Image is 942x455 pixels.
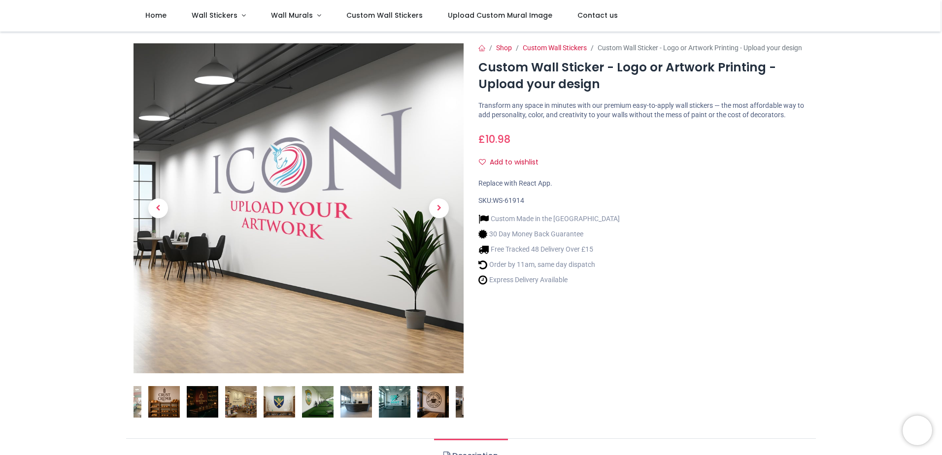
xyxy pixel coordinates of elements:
[264,386,295,418] img: Custom Wall Sticker - Logo or Artwork Printing - Upload your design
[379,386,410,418] img: Custom Wall Sticker - Logo or Artwork Printing - Upload your design
[340,386,372,418] img: Custom Wall Sticker - Logo or Artwork Printing - Upload your design
[134,43,464,373] img: Custom Wall Sticker - Logo or Artwork Printing - Upload your design
[478,196,808,206] div: SKU:
[478,154,547,171] button: Add to wishlistAdd to wishlist
[479,159,486,165] i: Add to wishlist
[903,416,932,445] iframe: Brevo live chat
[148,386,180,418] img: Custom Wall Sticker - Logo or Artwork Printing - Upload your design
[448,10,552,20] span: Upload Custom Mural Image
[478,101,808,120] p: Transform any space in minutes with our premium easy-to-apply wall stickers — the most affordable...
[414,93,464,324] a: Next
[302,386,334,418] img: Custom Wall Sticker - Logo or Artwork Printing - Upload your design
[225,386,257,418] img: Custom Wall Sticker - Logo or Artwork Printing - Upload your design
[346,10,423,20] span: Custom Wall Stickers
[577,10,618,20] span: Contact us
[187,386,218,418] img: Custom Wall Sticker - Logo or Artwork Printing - Upload your design
[478,260,620,270] li: Order by 11am, same day dispatch
[478,244,620,255] li: Free Tracked 48 Delivery Over £15
[478,179,808,189] div: Replace with React App.
[478,214,620,224] li: Custom Made in the [GEOGRAPHIC_DATA]
[485,132,510,146] span: 10.98
[493,196,524,204] span: WS-61914
[478,132,510,146] span: £
[456,386,487,418] img: Custom Wall Sticker - Logo or Artwork Printing - Upload your design
[134,93,183,324] a: Previous
[429,198,449,218] span: Next
[478,59,808,93] h1: Custom Wall Sticker - Logo or Artwork Printing - Upload your design
[496,44,512,52] a: Shop
[145,10,167,20] span: Home
[598,44,802,52] span: Custom Wall Sticker - Logo or Artwork Printing - Upload your design
[523,44,587,52] a: Custom Wall Stickers
[192,10,237,20] span: Wall Stickers
[478,275,620,285] li: Express Delivery Available
[417,386,449,418] img: Custom Wall Sticker - Logo or Artwork Printing - Upload your design
[478,229,620,239] li: 30 Day Money Back Guarantee
[148,198,168,218] span: Previous
[271,10,313,20] span: Wall Murals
